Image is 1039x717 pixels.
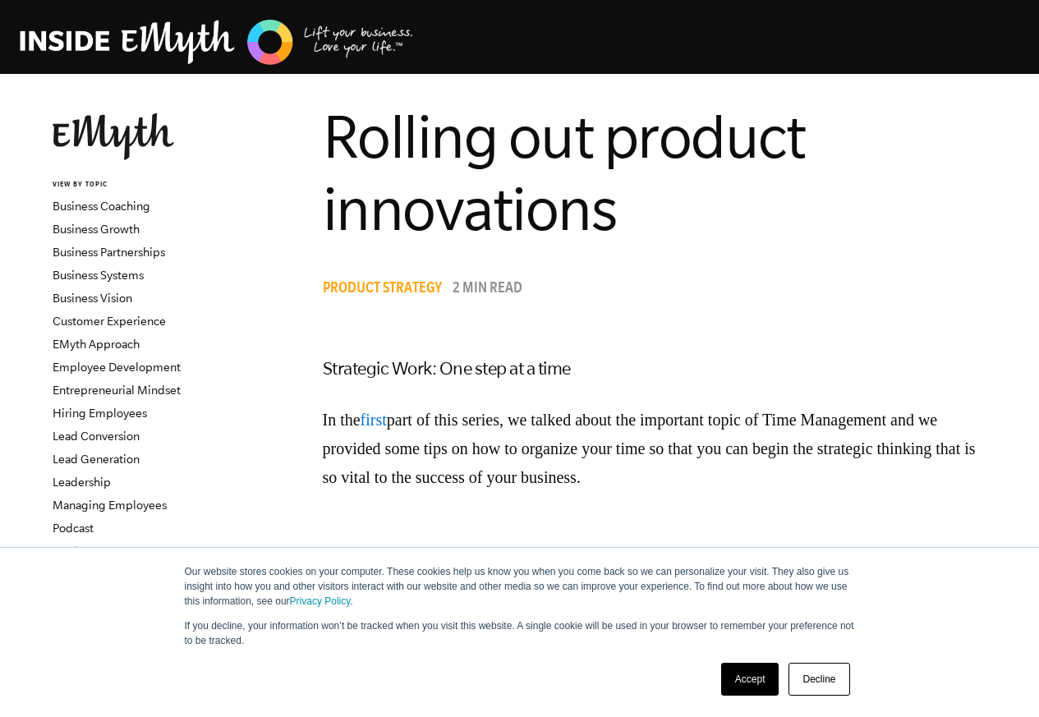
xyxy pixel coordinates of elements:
a: Product Strategy [323,282,450,298]
h6: VIEW BY TOPIC [53,180,251,191]
a: Customer Experience [53,315,166,328]
h3: Strategic Work: One step at a time [323,355,980,381]
a: Accept [721,663,779,696]
a: EMyth Approach [53,338,140,351]
a: Managing Employees [53,499,167,512]
a: Business Partnerships [53,246,165,259]
a: Decline [788,663,849,696]
a: Business Systems [53,269,144,282]
a: Product Strategy [53,545,140,558]
a: Business Coaching [53,200,150,213]
img: EMyth [53,113,174,160]
a: Employee Development [53,361,181,374]
a: Podcast [53,522,94,535]
a: Business Growth [53,223,140,236]
a: first [361,411,387,429]
img: EMyth Business Coaching [20,17,414,67]
p: 2 min read [453,282,522,298]
a: Entrepreneurial Mindset [53,384,181,397]
a: Lead Generation [53,453,140,466]
a: Business Vision [53,292,132,305]
a: Privacy Policy [290,595,351,607]
p: If you decline, your information won’t be tracked when you visit this website. A single cookie wi... [185,618,855,648]
p: In the part of this series, we talked about the important topic of Time Management and we provide... [323,406,980,492]
span: Product Strategy [323,282,442,298]
p: Our website stores cookies on your computer. These cookies help us know you when you come back so... [185,564,855,609]
a: Leadership [53,476,111,489]
a: Lead Conversion [53,430,140,443]
span: Rolling out product innovations [323,103,806,242]
a: Hiring Employees [53,407,147,420]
